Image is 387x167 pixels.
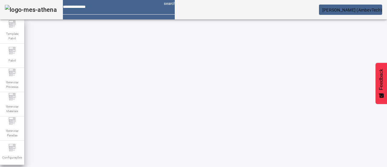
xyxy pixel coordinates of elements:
span: Configurações [0,153,24,162]
span: Template Fabril [3,30,21,42]
span: Feedback [379,69,384,90]
img: logo-mes-athena [5,5,57,15]
span: Gerenciar Materiais [3,102,21,115]
span: Gerenciar Paradas [3,127,21,139]
span: Fabril [7,56,18,65]
span: [PERSON_NAME] (AmbevTech) [322,8,382,12]
span: Gerenciar Processo [3,78,21,91]
button: Feedback - Mostrar pesquisa [376,63,387,104]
